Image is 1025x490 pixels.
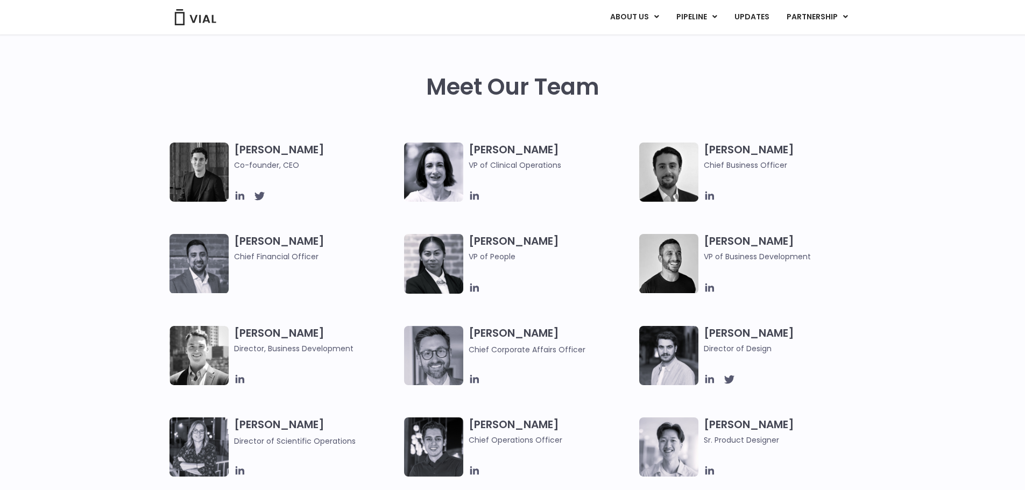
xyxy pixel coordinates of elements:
[404,234,463,294] img: Catie
[234,326,399,354] h3: [PERSON_NAME]
[639,234,698,293] img: A black and white photo of a man smiling.
[469,251,634,262] span: VP of People
[469,344,585,355] span: Chief Corporate Affairs Officer
[469,417,634,446] h3: [PERSON_NAME]
[639,417,698,477] img: Brennan
[639,143,698,202] img: A black and white photo of a man in a suit holding a vial.
[469,434,634,446] span: Chief Operations Officer
[404,326,463,385] img: Paolo-M
[469,143,634,171] h3: [PERSON_NAME]
[704,234,869,262] h3: [PERSON_NAME]
[404,143,463,202] img: Image of smiling woman named Amy
[469,234,634,278] h3: [PERSON_NAME]
[668,8,725,26] a: PIPELINEMenu Toggle
[778,8,857,26] a: PARTNERSHIPMenu Toggle
[169,234,229,293] img: Headshot of smiling man named Samir
[234,159,399,171] span: Co-founder, CEO
[704,343,869,354] span: Director of Design
[639,326,698,385] img: Headshot of smiling man named Albert
[234,417,399,447] h3: [PERSON_NAME]
[726,8,777,26] a: UPDATES
[704,326,869,354] h3: [PERSON_NAME]
[404,417,463,477] img: Headshot of smiling man named Josh
[174,9,217,25] img: Vial Logo
[469,159,634,171] span: VP of Clinical Operations
[704,159,869,171] span: Chief Business Officer
[704,251,869,262] span: VP of Business Development
[169,326,229,385] img: A black and white photo of a smiling man in a suit at ARVO 2023.
[234,343,399,354] span: Director, Business Development
[602,8,667,26] a: ABOUT USMenu Toggle
[169,143,229,202] img: A black and white photo of a man in a suit attending a Summit.
[469,326,634,356] h3: [PERSON_NAME]
[704,434,869,446] span: Sr. Product Designer
[234,436,356,446] span: Director of Scientific Operations
[704,143,869,171] h3: [PERSON_NAME]
[234,251,399,262] span: Chief Financial Officer
[234,234,399,262] h3: [PERSON_NAME]
[426,74,599,100] h2: Meet Our Team
[704,417,869,446] h3: [PERSON_NAME]
[169,417,229,477] img: Headshot of smiling woman named Sarah
[234,143,399,171] h3: [PERSON_NAME]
